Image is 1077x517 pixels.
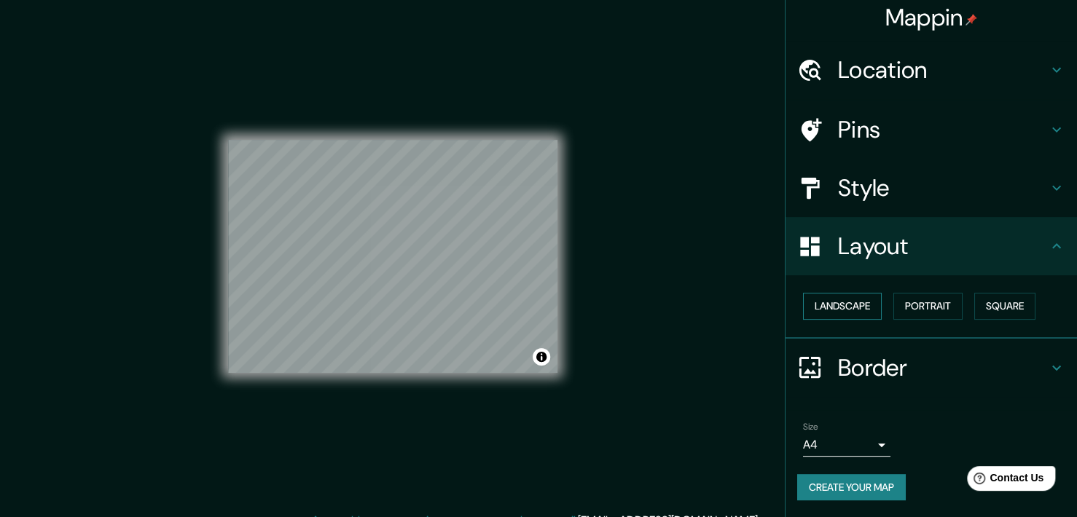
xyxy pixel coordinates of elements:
canvas: Map [228,140,557,373]
h4: Style [838,173,1048,202]
div: Location [786,41,1077,99]
h4: Pins [838,115,1048,144]
h4: Layout [838,232,1048,261]
h4: Location [838,55,1048,84]
div: Pins [786,100,1077,159]
div: Layout [786,217,1077,275]
div: A4 [803,433,890,457]
h4: Border [838,353,1048,382]
div: Border [786,339,1077,397]
button: Square [974,293,1035,320]
button: Toggle attribution [533,348,550,366]
iframe: Help widget launcher [947,460,1061,501]
h4: Mappin [885,3,978,32]
button: Create your map [797,474,906,501]
label: Size [803,420,818,433]
div: Style [786,159,1077,217]
button: Landscape [803,293,882,320]
button: Portrait [893,293,963,320]
img: pin-icon.png [966,14,977,25]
